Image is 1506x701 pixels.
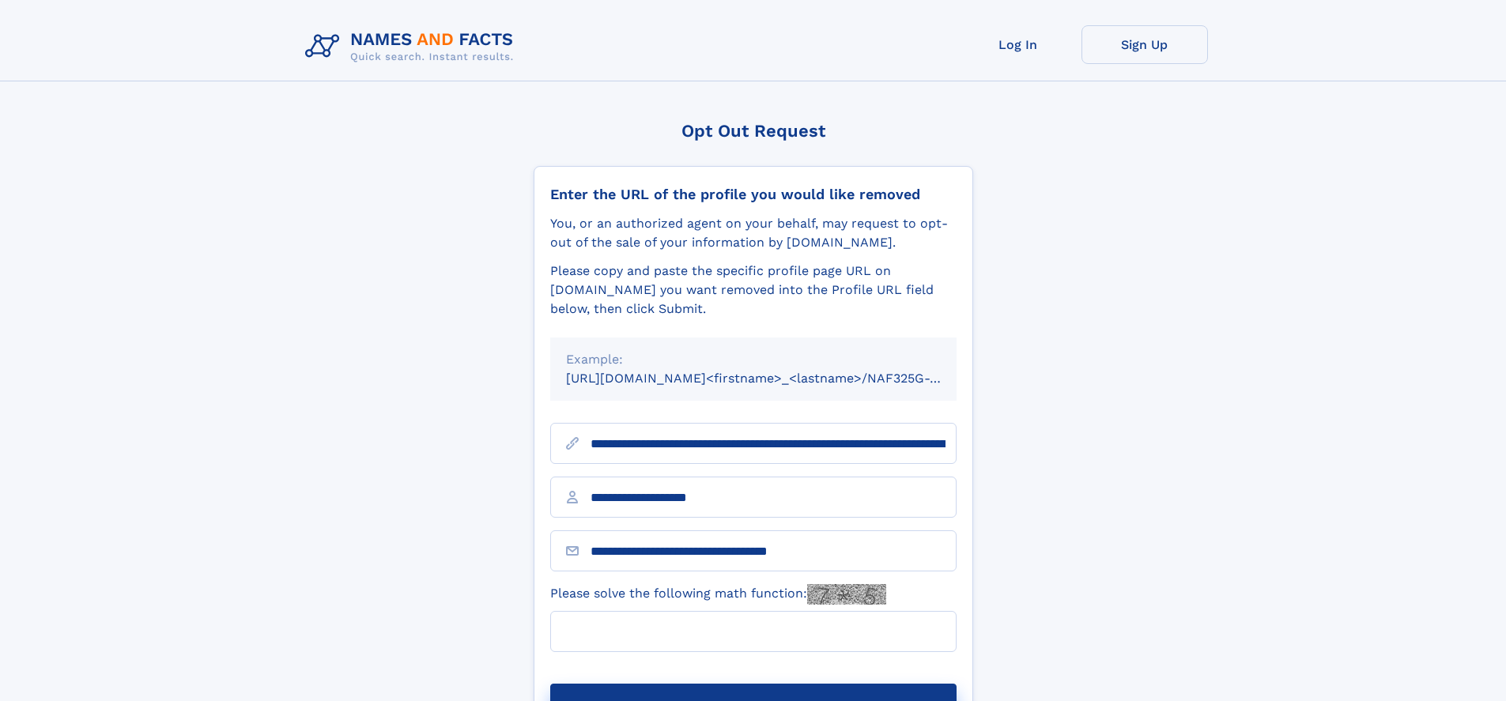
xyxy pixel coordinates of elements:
[1081,25,1208,64] a: Sign Up
[566,350,941,369] div: Example:
[550,262,957,318] div: Please copy and paste the specific profile page URL on [DOMAIN_NAME] you want removed into the Pr...
[566,371,987,386] small: [URL][DOMAIN_NAME]<firstname>_<lastname>/NAF325G-xxxxxxxx
[534,121,973,141] div: Opt Out Request
[299,25,527,68] img: Logo Names and Facts
[550,214,957,252] div: You, or an authorized agent on your behalf, may request to opt-out of the sale of your informatio...
[550,186,957,203] div: Enter the URL of the profile you would like removed
[955,25,1081,64] a: Log In
[550,584,886,605] label: Please solve the following math function:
